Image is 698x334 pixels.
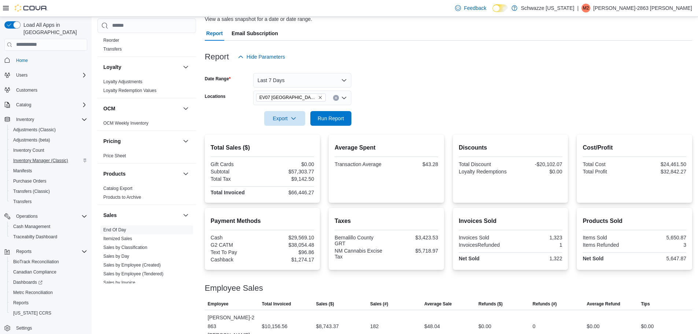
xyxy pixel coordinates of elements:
a: Dashboards [10,278,45,287]
a: Customers [13,86,40,95]
div: InvoicesRefunded [459,242,509,248]
div: Subtotal [211,169,261,175]
p: | [577,4,579,12]
span: Inventory Manager (Classic) [13,158,68,164]
div: NM Cannabis Excise Tax [335,248,385,260]
span: Catalog [16,102,31,108]
strong: Total Invoiced [211,190,245,195]
button: Export [264,111,305,126]
span: Employee [208,301,229,307]
span: Inventory [13,115,87,124]
span: Transfers (Classic) [13,188,50,194]
div: 5,650.87 [636,235,686,241]
div: Invoices Sold [459,235,509,241]
span: Purchase Orders [10,177,87,186]
span: Cash Management [13,224,50,230]
strong: Net Sold [459,256,480,261]
div: $57,303.77 [264,169,314,175]
a: Traceabilty Dashboard [10,232,60,241]
span: [US_STATE] CCRS [13,310,51,316]
span: Average Refund [587,301,620,307]
button: Reports [1,246,90,257]
button: Users [1,70,90,80]
span: Reports [10,298,87,307]
span: Export [269,111,301,126]
a: Loyalty Redemption Values [103,88,156,93]
span: Metrc Reconciliation [13,290,53,296]
span: Transfers (Classic) [10,187,87,196]
a: Cash Management [10,222,53,231]
span: Customers [16,87,37,93]
a: Transfers [10,197,34,206]
span: Traceabilty Dashboard [13,234,57,240]
button: Remove EV07 Paradise Hills from selection in this group [318,95,322,100]
a: Transfers (Classic) [10,187,53,196]
p: Schwazze [US_STATE] [521,4,575,12]
span: Canadian Compliance [13,269,56,275]
span: Transfers [10,197,87,206]
p: [PERSON_NAME]-2863 [PERSON_NAME] [593,4,692,12]
div: Cash [211,235,261,241]
button: Purchase Orders [7,176,90,186]
a: Sales by Classification [103,245,147,250]
span: Users [16,72,27,78]
h3: Products [103,170,126,177]
a: Sales by Employee (Created) [103,263,161,268]
span: Price Sheet [103,153,126,159]
span: Reorder [103,37,119,43]
span: BioTrack Reconciliation [13,259,59,265]
h3: Sales [103,212,117,219]
span: Sales by Day [103,253,129,259]
div: $0.00 [512,169,562,175]
span: EV07 Paradise Hills [256,93,326,102]
button: Hide Parameters [235,49,288,64]
button: Catalog [1,100,90,110]
div: View a sales snapshot for a date or date range. [205,15,312,23]
h2: Products Sold [583,217,686,225]
button: Manifests [7,166,90,176]
div: Matthew-2863 Turner [581,4,590,12]
span: Dashboards [13,279,43,285]
div: OCM [97,119,196,131]
span: M2 [583,4,589,12]
div: G2 CATM [211,242,261,248]
span: Cash Management [10,222,87,231]
span: Tips [641,301,650,307]
div: $5,718.97 [388,248,438,254]
div: Items Sold [583,235,633,241]
div: Cashback [211,257,261,263]
button: [US_STATE] CCRS [7,308,90,318]
div: 182 [370,322,378,331]
span: Load All Apps in [GEOGRAPHIC_DATA] [21,21,87,36]
div: $0.00 [479,322,491,331]
div: $0.00 [264,161,314,167]
span: Itemized Sales [103,236,132,242]
label: Date Range [205,76,231,82]
span: BioTrack Reconciliation [10,257,87,266]
button: BioTrack Reconciliation [7,257,90,267]
div: 1 [512,242,562,248]
span: Adjustments (beta) [13,137,50,143]
span: Hide Parameters [247,53,285,60]
span: Adjustments (beta) [10,136,87,144]
img: Cova [15,4,48,12]
div: 1,322 [512,256,562,261]
div: 3 [636,242,686,248]
button: Inventory [13,115,37,124]
button: Pricing [181,137,190,146]
a: OCM Weekly Inventory [103,121,148,126]
div: Total Tax [211,176,261,182]
button: Inventory Count [7,145,90,155]
button: Loyalty [181,63,190,71]
span: Manifests [10,166,87,175]
button: Pricing [103,137,180,145]
a: Sales by Employee (Tendered) [103,271,163,276]
div: $0.00 [587,322,599,331]
label: Locations [205,93,226,99]
div: $24,461.50 [636,161,686,167]
a: Metrc Reconciliation [10,288,56,297]
span: Sales by Classification [103,245,147,250]
span: Adjustments (Classic) [10,125,87,134]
